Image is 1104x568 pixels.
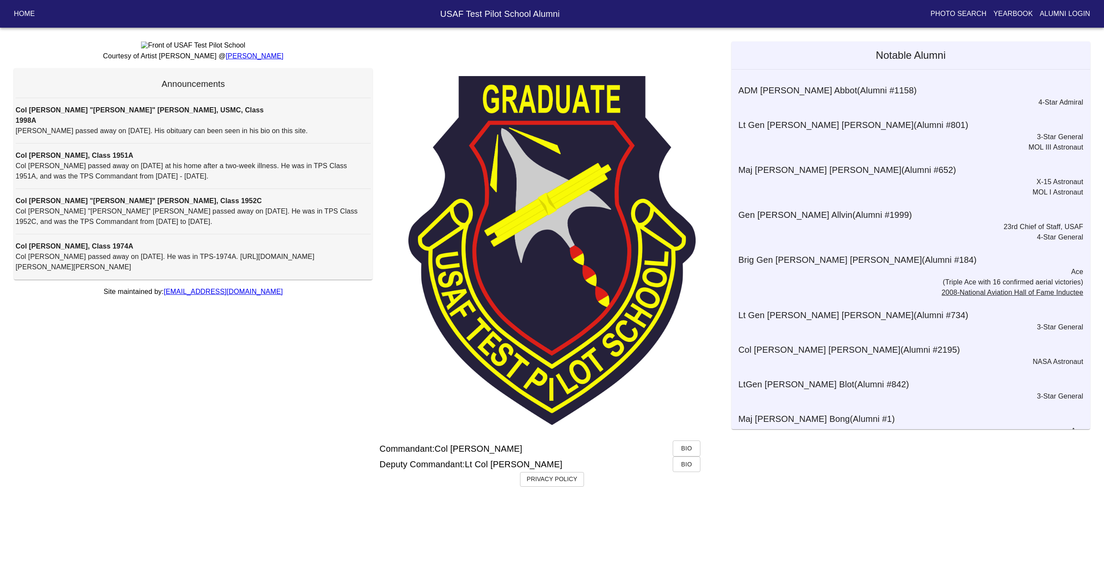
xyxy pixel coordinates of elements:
p: Site maintained by: [14,287,372,297]
h6: Gen [PERSON_NAME] Allvin (Alumni # 1999 ) [738,208,1090,222]
p: 23rd Chief of Staff, USAF [732,222,1083,232]
p: [PERSON_NAME] passed away on [DATE]. His obituary can been seen in his bio on this site. [16,126,371,136]
h6: Brig Gen [PERSON_NAME] [PERSON_NAME] (Alumni # 184 ) [738,253,1090,267]
h6: Commandant: Col [PERSON_NAME] [379,442,522,456]
p: Col [PERSON_NAME] passed away on [DATE]. He was in TPS-1974A. [URL][DOMAIN_NAME][PERSON_NAME][PER... [16,252,371,272]
h6: LtGen [PERSON_NAME] Blot (Alumni # 842 ) [738,377,1090,391]
p: MOL III Astronaut [732,142,1083,153]
span: Bio [680,443,693,454]
h6: Deputy Commandant: Lt Col [PERSON_NAME] [379,457,562,471]
p: Home [14,9,35,19]
h6: Maj [PERSON_NAME] Bong (Alumni # 1 ) [738,412,1090,426]
button: Alumni Login [1037,6,1094,22]
a: [PERSON_NAME] [226,52,284,60]
p: 3-Star General [732,322,1083,332]
h6: USAF Test Pilot School Alumni [101,7,899,21]
h6: Lt Gen [PERSON_NAME] [PERSON_NAME] (Alumni # 801 ) [738,118,1090,132]
img: TPS Patch [408,76,695,425]
strong: Col [PERSON_NAME] "[PERSON_NAME]" [PERSON_NAME], USMC, Class 1998A [16,106,264,124]
p: 3-Star General [732,132,1083,142]
p: Col [PERSON_NAME] "[PERSON_NAME]" [PERSON_NAME] passed away on [DATE]. He was in TPS Class 1952C,... [16,206,371,227]
button: Photo Search [927,6,990,22]
p: Yearbook [993,9,1033,19]
p: NASA Astronaut [732,357,1083,367]
p: Col [PERSON_NAME] passed away on [DATE] at his home after a two-week illness. He was in TPS Class... [16,161,371,182]
p: X-15 Astronaut [732,177,1083,187]
strong: Col [PERSON_NAME], Class 1951A [16,152,133,159]
p: (Triple Ace with 16 confirmed aerial victories) [732,277,1083,287]
h6: Col [PERSON_NAME] [PERSON_NAME] (Alumni # 2195 ) [738,343,1090,357]
p: 4-Star Admiral [732,97,1083,108]
p: Photo Search [931,9,987,19]
p: Alumni Login [1040,9,1091,19]
span: Bio [680,459,693,470]
p: 4-Star General [732,232,1083,243]
a: [EMAIL_ADDRESS][DOMAIN_NAME] [164,288,282,295]
h6: ADM [PERSON_NAME] Abbot (Alumni # 1158 ) [738,83,1090,97]
button: Home [10,6,39,22]
strong: Col [PERSON_NAME] "[PERSON_NAME]" [PERSON_NAME], Class 1952C [16,197,262,204]
p: MOL I Astronaut [732,187,1083,198]
h6: Maj [PERSON_NAME] [PERSON_NAME] (Alumni # 652 ) [738,163,1090,177]
button: Privacy Policy [520,472,584,487]
strong: Col [PERSON_NAME], Class 1974A [16,243,133,250]
a: 2008-National Aviation Hall of Fame Inductee [942,289,1083,296]
p: Ace [732,267,1083,277]
h6: Lt Gen [PERSON_NAME] [PERSON_NAME] (Alumni # 734 ) [738,308,1090,322]
p: Courtesy of Artist [PERSON_NAME] @ [14,51,372,61]
h6: Privacy Policy [527,475,578,484]
p: 3-Star General [732,391,1083,402]
h6: Announcements [16,77,371,91]
button: Bio [673,456,700,472]
h5: Notable Alumni [732,41,1090,69]
p: Ace [732,426,1083,436]
img: Front of USAF Test Pilot School [141,41,245,49]
button: Yearbook [990,6,1036,22]
button: Bio [673,440,700,456]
